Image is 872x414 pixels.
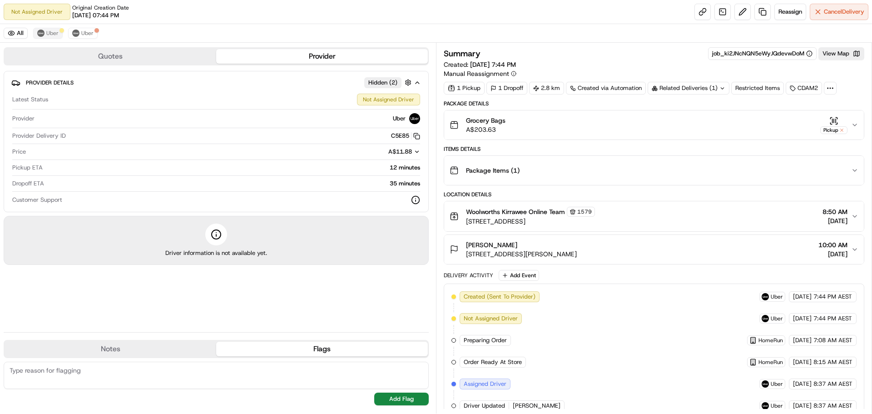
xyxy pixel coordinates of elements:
[12,115,35,123] span: Provider
[470,60,516,69] span: [DATE] 7:44 PM
[68,28,98,39] button: Uber
[813,358,852,366] span: 8:15 AM AEST
[466,116,505,125] span: Grocery Bags
[33,28,63,39] button: Uber
[813,336,852,344] span: 7:08 AM AEST
[444,110,864,140] button: Grocery BagsA$203.63Pickup
[5,342,216,356] button: Notes
[444,272,493,279] div: Delivery Activity
[444,69,509,78] span: Manual Reassignment
[822,207,847,216] span: 8:50 AM
[73,128,149,145] a: 💻API Documentation
[820,116,847,134] button: Pickup
[444,191,864,198] div: Location Details
[77,133,84,140] div: 💻
[216,49,428,64] button: Provider
[12,148,26,156] span: Price
[9,87,25,103] img: 1736555255976-a54dd68f-1ca7-489b-9aae-adbdc363a1c4
[820,126,847,134] div: Pickup
[464,336,507,344] span: Preparing Order
[216,342,428,356] button: Flags
[12,95,48,104] span: Latest Status
[18,132,69,141] span: Knowledge Base
[762,402,769,409] img: uber-new-logo.jpeg
[813,402,852,410] span: 8:37 AM AEST
[444,145,864,153] div: Items Details
[31,96,115,103] div: We're available if you need us!
[464,402,505,410] span: Driver Updated
[388,148,412,155] span: A$11.88
[793,314,812,323] span: [DATE]
[5,49,216,64] button: Quotes
[444,100,864,107] div: Package Details
[793,293,812,301] span: [DATE]
[486,82,527,95] div: 1 Dropoff
[762,315,769,322] img: uber-new-logo.jpeg
[12,180,44,188] span: Dropoff ETA
[444,50,481,58] h3: Summary
[72,4,129,11] span: Original Creation Date
[48,180,420,188] div: 35 minutes
[818,249,847,259] span: [DATE]
[154,90,165,100] button: Start new chat
[786,82,822,95] div: CDAM2
[409,113,420,124] img: uber-new-logo.jpeg
[818,47,864,60] button: View Map
[793,380,812,388] span: [DATE]
[5,128,73,145] a: 📗Knowledge Base
[444,82,485,95] div: 1 Pickup
[813,314,852,323] span: 7:44 PM AEST
[393,115,406,123] span: Uber
[771,402,783,409] span: Uber
[165,249,267,257] span: Driver information is not available yet.
[466,217,595,226] span: [STREET_ADDRESS]
[364,77,414,88] button: Hidden (2)
[12,196,62,204] span: Customer Support
[466,240,517,249] span: [PERSON_NAME]
[391,132,420,140] button: C5E85
[464,293,535,301] span: Created (Sent To Provider)
[793,358,812,366] span: [DATE]
[762,293,769,300] img: uber-new-logo.jpeg
[444,60,516,69] span: Created:
[31,87,149,96] div: Start new chat
[466,249,577,259] span: [STREET_ADDRESS][PERSON_NAME]
[464,314,518,323] span: Not Assigned Driver
[368,79,397,87] span: Hidden ( 2 )
[810,4,868,20] button: CancelDelivery
[11,75,421,90] button: Provider DetailsHidden (2)
[771,380,783,388] span: Uber
[37,30,45,37] img: uber-new-logo.jpeg
[758,359,783,366] span: HomeRun
[731,82,784,95] div: Restricted Items
[577,208,592,215] span: 1579
[46,30,59,37] span: Uber
[774,4,806,20] button: Reassign
[4,28,28,39] button: All
[712,50,813,58] button: job_ki2JNcNQN5eWyJQdevwDoM
[529,82,564,95] div: 2.8 km
[466,125,505,134] span: A$203.63
[72,30,79,37] img: uber-new-logo.jpeg
[12,132,66,140] span: Provider Delivery ID
[793,336,812,344] span: [DATE]
[46,164,420,172] div: 12 minutes
[648,82,729,95] div: Related Deliveries (1)
[72,11,119,20] span: [DATE] 07:44 PM
[813,293,852,301] span: 7:44 PM AEST
[793,402,812,410] span: [DATE]
[444,69,516,78] button: Manual Reassignment
[444,201,864,231] button: Woolworths Kirrawee Online Team1579[STREET_ADDRESS]8:50 AM[DATE]
[566,82,646,95] a: Created via Automation
[822,216,847,225] span: [DATE]
[464,358,522,366] span: Order Ready At Store
[90,154,110,161] span: Pylon
[86,132,146,141] span: API Documentation
[9,133,16,140] div: 📗
[824,8,864,16] span: Cancel Delivery
[464,380,506,388] span: Assigned Driver
[374,393,429,405] button: Add Flag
